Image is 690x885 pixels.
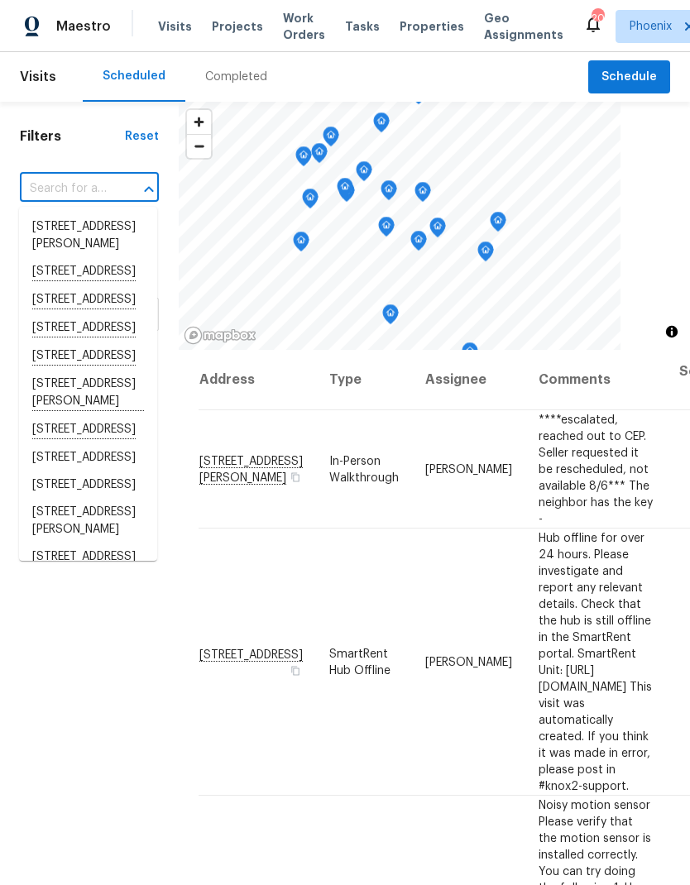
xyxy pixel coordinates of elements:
button: Zoom in [187,110,211,134]
div: Map marker [323,127,339,152]
th: Address [199,350,316,410]
span: SmartRent Hub Offline [329,648,391,676]
h1: Filters [20,128,125,145]
div: Map marker [414,182,431,208]
div: Map marker [490,212,506,237]
div: Map marker [477,242,494,267]
span: Geo Assignments [484,10,563,43]
div: Map marker [429,218,446,243]
button: Zoom out [187,134,211,158]
span: [PERSON_NAME] [425,656,512,667]
span: Visits [158,18,192,35]
span: ****escalated, reached out to CEP. Seller requested it be rescheduled, not available 8/6*** The n... [539,414,653,524]
button: Toggle attribution [662,322,682,342]
div: Completed [205,69,267,85]
span: Tasks [345,21,380,32]
button: Copy Address [288,663,303,677]
li: [STREET_ADDRESS][PERSON_NAME] [19,543,157,588]
span: Projects [212,18,263,35]
button: Schedule [588,60,670,94]
div: Map marker [295,146,312,172]
li: [STREET_ADDRESS][PERSON_NAME] [19,499,157,543]
div: Map marker [293,232,309,257]
span: Properties [400,18,464,35]
div: Map marker [373,112,390,138]
li: [STREET_ADDRESS] [19,471,157,499]
li: [STREET_ADDRESS] [19,444,157,471]
div: Map marker [382,304,399,330]
input: Search for an address... [20,176,113,202]
span: Hub offline for over 24 hours. Please investigate and report any relevant details. Check that the... [539,532,652,792]
div: Map marker [311,143,328,169]
th: Assignee [412,350,525,410]
span: Schedule [601,67,657,88]
div: Map marker [337,178,353,203]
div: 20 [592,10,603,26]
div: Map marker [410,231,427,256]
span: Zoom out [187,135,211,158]
span: In-Person Walkthrough [329,455,399,483]
canvas: Map [179,102,621,350]
div: Map marker [302,189,319,214]
div: Reset [125,128,159,145]
li: [STREET_ADDRESS][PERSON_NAME] [19,213,157,258]
div: Map marker [356,161,372,187]
span: Maestro [56,18,111,35]
th: Type [316,350,412,410]
div: Map marker [381,180,397,206]
span: Visits [20,59,56,95]
th: Comments [525,350,666,410]
button: Copy Address [288,469,303,484]
span: Toggle attribution [667,323,677,341]
span: Phoenix [630,18,672,35]
div: Map marker [378,217,395,242]
span: Work Orders [283,10,325,43]
a: Mapbox homepage [184,326,256,345]
button: Close [137,178,161,201]
div: Scheduled [103,68,165,84]
div: Map marker [462,342,478,368]
span: [PERSON_NAME] [425,463,512,475]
